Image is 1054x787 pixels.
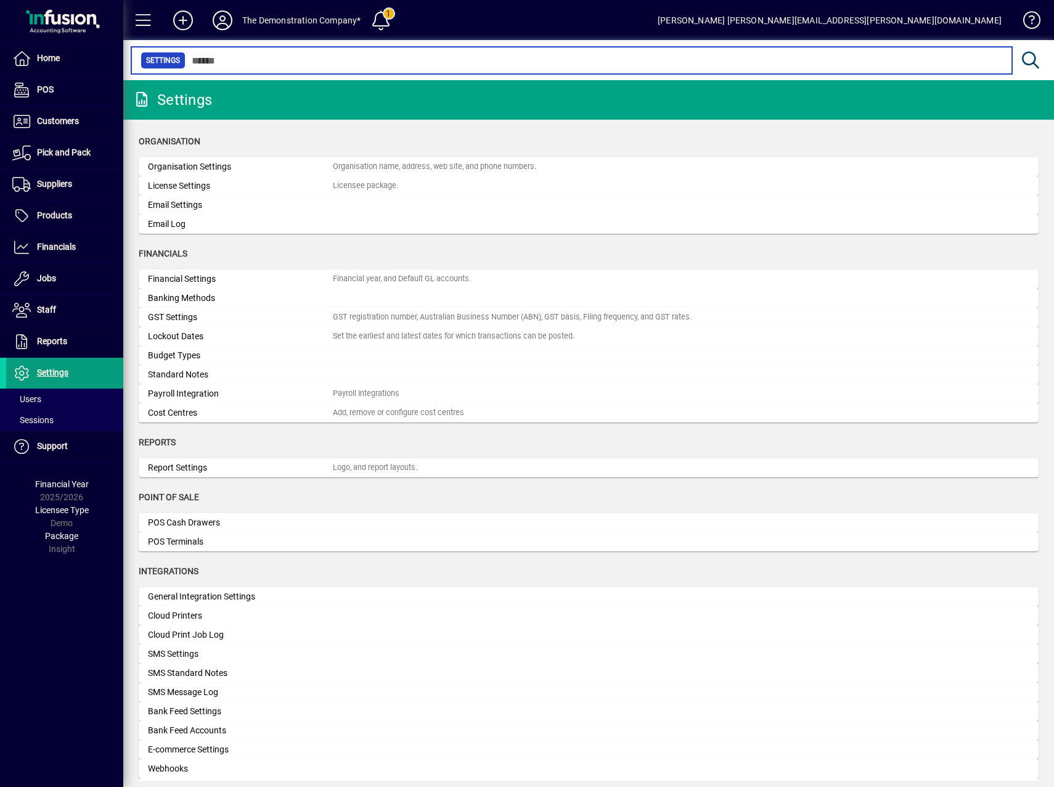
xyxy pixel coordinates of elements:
[6,138,123,168] a: Pick and Pack
[333,388,399,400] div: Payroll Integrations
[139,289,1039,308] a: Banking Methods
[148,311,333,324] div: GST Settings
[148,349,333,362] div: Budget Types
[6,75,123,105] a: POS
[139,721,1039,740] a: Bank Feed Accounts
[35,479,89,489] span: Financial Year
[148,590,333,603] div: General Integration Settings
[658,10,1002,30] div: [PERSON_NAME] [PERSON_NAME][EMAIL_ADDRESS][PERSON_NAME][DOMAIN_NAME]
[6,232,123,263] a: Financials
[45,531,78,541] span: Package
[37,116,79,126] span: Customers
[148,628,333,641] div: Cloud Print Job Log
[148,199,333,212] div: Email Settings
[148,273,333,286] div: Financial Settings
[333,331,574,342] div: Set the earliest and latest dates for which transactions can be posted.
[148,330,333,343] div: Lockout Dates
[133,90,212,110] div: Settings
[333,407,464,419] div: Add, remove or configure cost centres
[6,410,123,431] a: Sessions
[139,513,1039,532] a: POS Cash Drawers
[148,686,333,699] div: SMS Message Log
[139,532,1039,551] a: POS Terminals
[37,179,72,189] span: Suppliers
[37,305,56,315] span: Staff
[139,664,1039,683] a: SMS Standard Notes
[139,249,187,258] span: Financials
[6,169,123,200] a: Suppliers
[148,535,333,548] div: POS Terminals
[6,106,123,137] a: Customers
[139,458,1039,477] a: Report SettingsLogo, and report layouts.
[139,759,1039,778] a: Webhooks
[139,215,1039,234] a: Email Log
[139,136,200,146] span: Organisation
[139,346,1039,365] a: Budget Types
[139,196,1039,215] a: Email Settings
[37,84,54,94] span: POS
[6,43,123,74] a: Home
[148,160,333,173] div: Organisation Settings
[35,505,89,515] span: Licensee Type
[6,263,123,294] a: Jobs
[148,368,333,381] div: Standard Notes
[139,157,1039,176] a: Organisation SettingsOrganisation name, address, web site, and phone numbers.
[163,9,203,31] button: Add
[37,242,76,252] span: Financials
[139,606,1039,625] a: Cloud Printers
[6,295,123,326] a: Staff
[148,516,333,529] div: POS Cash Drawers
[139,270,1039,289] a: Financial SettingsFinancial year, and Default GL accounts.
[139,625,1039,645] a: Cloud Print Job Log
[12,394,41,404] span: Users
[242,10,361,30] div: The Demonstration Company*
[1014,2,1039,43] a: Knowledge Base
[12,415,54,425] span: Sessions
[333,161,536,173] div: Organisation name, address, web site, and phone numbers.
[139,740,1039,759] a: E-commerce Settings
[139,683,1039,702] a: SMS Message Log
[139,308,1039,327] a: GST SettingsGST registration number, Australian Business Number (ABN), GST basis, Filing frequenc...
[37,53,60,63] span: Home
[37,441,68,451] span: Support
[333,311,692,323] div: GST registration number, Australian Business Number (ABN), GST basis, Filing frequency, and GST r...
[139,403,1039,422] a: Cost CentresAdd, remove or configure cost centres
[6,326,123,357] a: Reports
[333,462,417,474] div: Logo, and report layouts.
[333,180,398,192] div: Licensee package.
[139,437,176,447] span: Reports
[148,705,333,718] div: Bank Feed Settings
[148,743,333,756] div: E-commerce Settings
[37,147,91,157] span: Pick and Pack
[148,724,333,737] div: Bank Feed Accounts
[148,648,333,661] div: SMS Settings
[148,461,333,474] div: Report Settings
[139,566,198,576] span: Integrations
[148,609,333,622] div: Cloud Printers
[6,431,123,462] a: Support
[6,389,123,410] a: Users
[148,762,333,775] div: Webhooks
[148,406,333,419] div: Cost Centres
[139,645,1039,664] a: SMS Settings
[146,54,180,67] span: Settings
[148,292,333,305] div: Banking Methods
[203,9,242,31] button: Profile
[148,218,333,231] div: Email Log
[148,667,333,680] div: SMS Standard Notes
[6,200,123,231] a: Products
[37,336,67,346] span: Reports
[148,387,333,400] div: Payroll Integration
[37,273,56,283] span: Jobs
[139,365,1039,384] a: Standard Notes
[139,384,1039,403] a: Payroll IntegrationPayroll Integrations
[37,210,72,220] span: Products
[139,176,1039,196] a: License SettingsLicensee package.
[333,273,471,285] div: Financial year, and Default GL accounts.
[148,179,333,192] div: License Settings
[37,368,68,377] span: Settings
[139,327,1039,346] a: Lockout DatesSet the earliest and latest dates for which transactions can be posted.
[139,492,199,502] span: Point of Sale
[139,702,1039,721] a: Bank Feed Settings
[139,587,1039,606] a: General Integration Settings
